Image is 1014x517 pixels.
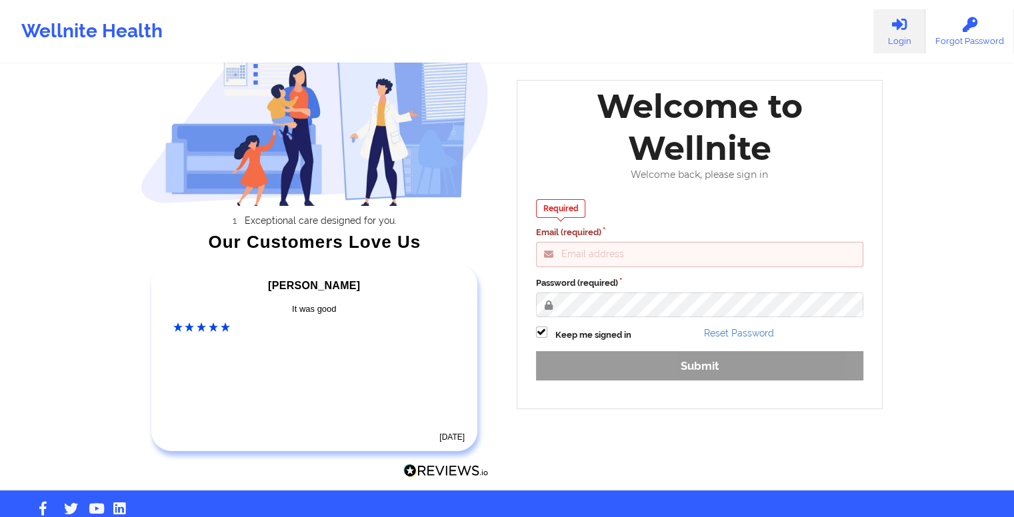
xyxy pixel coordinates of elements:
div: It was good [173,302,456,316]
a: Forgot Password [925,9,1014,53]
div: Our Customers Love Us [141,235,489,249]
div: Required [536,199,586,218]
time: [DATE] [439,432,465,442]
div: Welcome to Wellnite [527,85,873,169]
input: Email address [536,242,864,267]
label: Keep me signed in [555,328,631,342]
a: Login [873,9,925,53]
div: Welcome back, please sign in [527,169,873,181]
a: Reviews.io Logo [403,464,489,481]
label: Email (required) [536,226,864,239]
li: Exceptional care designed for you. [153,215,489,226]
span: [PERSON_NAME] [268,280,360,291]
label: Password (required) [536,276,864,290]
img: Reviews.io Logo [403,464,489,478]
a: Reset Password [704,328,774,338]
img: wellnite-auth-hero_200.c722682e.png [141,17,489,206]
